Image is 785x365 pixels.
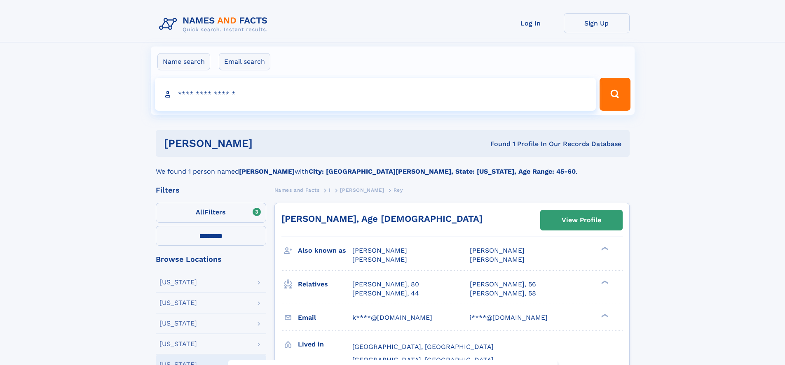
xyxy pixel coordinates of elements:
[470,289,536,298] a: [PERSON_NAME], 58
[470,246,525,254] span: [PERSON_NAME]
[352,343,494,351] span: [GEOGRAPHIC_DATA], [GEOGRAPHIC_DATA]
[352,289,419,298] a: [PERSON_NAME], 44
[159,320,197,327] div: [US_STATE]
[281,214,483,224] a: [PERSON_NAME], Age [DEMOGRAPHIC_DATA]
[298,311,352,325] h3: Email
[352,256,407,263] span: [PERSON_NAME]
[159,341,197,347] div: [US_STATE]
[599,246,609,251] div: ❯
[159,279,197,286] div: [US_STATE]
[156,203,266,223] label: Filters
[562,211,601,230] div: View Profile
[470,256,525,263] span: [PERSON_NAME]
[329,185,331,195] a: I
[156,186,266,194] div: Filters
[239,167,295,175] b: [PERSON_NAME]
[394,187,403,193] span: Rey
[298,277,352,291] h3: Relatives
[156,157,630,177] div: We found 1 person named with .
[155,78,596,111] input: search input
[309,167,576,175] b: City: [GEOGRAPHIC_DATA][PERSON_NAME], State: [US_STATE], Age Range: 45-60
[340,185,384,195] a: [PERSON_NAME]
[599,279,609,285] div: ❯
[219,53,270,70] label: Email search
[498,13,564,33] a: Log In
[541,210,622,230] a: View Profile
[159,300,197,306] div: [US_STATE]
[600,78,630,111] button: Search Button
[157,53,210,70] label: Name search
[352,356,494,364] span: [GEOGRAPHIC_DATA], [GEOGRAPHIC_DATA]
[352,280,419,289] a: [PERSON_NAME], 80
[274,185,320,195] a: Names and Facts
[470,280,536,289] a: [PERSON_NAME], 56
[340,187,384,193] span: [PERSON_NAME]
[156,13,274,35] img: Logo Names and Facts
[352,246,407,254] span: [PERSON_NAME]
[196,208,204,216] span: All
[298,337,352,351] h3: Lived in
[564,13,630,33] a: Sign Up
[298,244,352,258] h3: Also known as
[156,256,266,263] div: Browse Locations
[164,138,372,149] h1: [PERSON_NAME]
[599,313,609,318] div: ❯
[329,187,331,193] span: I
[371,139,621,149] div: Found 1 Profile In Our Records Database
